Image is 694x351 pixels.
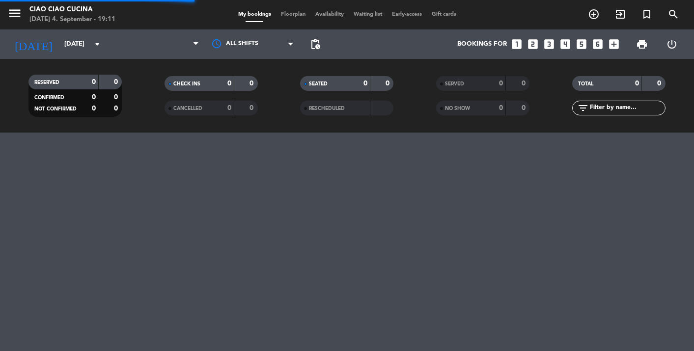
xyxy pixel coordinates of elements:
i: turned_in_not [641,8,653,20]
i: filter_list [577,102,589,114]
span: SEATED [309,81,328,86]
strong: 0 [363,80,367,87]
i: search [667,8,679,20]
span: NO SHOW [445,106,470,111]
span: Gift cards [427,12,461,17]
strong: 0 [386,80,391,87]
span: Special reservation [634,6,660,23]
i: add_box [608,38,620,51]
i: looks_5 [575,38,588,51]
i: looks_3 [543,38,555,51]
span: SEARCH [660,6,687,23]
span: CANCELLED [173,106,202,111]
span: CONFIRMED [34,95,64,100]
span: Early-access [387,12,427,17]
i: looks_4 [559,38,572,51]
div: LOG OUT [657,29,687,59]
i: exit_to_app [614,8,626,20]
button: menu [7,6,22,24]
span: RESERVED [34,80,59,85]
i: [DATE] [7,33,59,55]
strong: 0 [92,94,96,101]
i: add_circle_outline [588,8,600,20]
i: power_settings_new [666,38,678,50]
strong: 0 [227,105,231,111]
span: WALK IN [607,6,634,23]
span: My bookings [233,12,276,17]
i: menu [7,6,22,21]
span: NOT CONFIRMED [34,107,77,111]
strong: 0 [92,105,96,112]
input: Filter by name... [589,103,665,113]
strong: 0 [227,80,231,87]
strong: 0 [499,105,503,111]
i: looks_6 [591,38,604,51]
div: Ciao Ciao Cucina [29,5,115,15]
strong: 0 [635,80,639,87]
strong: 0 [114,79,120,85]
strong: 0 [250,80,255,87]
strong: 0 [92,79,96,85]
span: RESCHEDULED [309,106,345,111]
span: SERVED [445,81,464,86]
span: Floorplan [276,12,310,17]
span: Bookings for [457,40,507,48]
strong: 0 [114,105,120,112]
i: looks_two [527,38,539,51]
span: pending_actions [309,38,321,50]
span: TOTAL [578,81,593,86]
span: Availability [310,12,349,17]
strong: 0 [499,80,503,87]
span: Waiting list [349,12,387,17]
i: arrow_drop_down [91,38,103,50]
i: looks_one [510,38,523,51]
strong: 0 [522,80,527,87]
strong: 0 [657,80,663,87]
strong: 0 [250,105,255,111]
span: print [636,38,648,50]
div: [DATE] 4. September - 19:11 [29,15,115,25]
strong: 0 [522,105,527,111]
span: BOOK TABLE [581,6,607,23]
span: CHECK INS [173,81,200,86]
strong: 0 [114,94,120,101]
